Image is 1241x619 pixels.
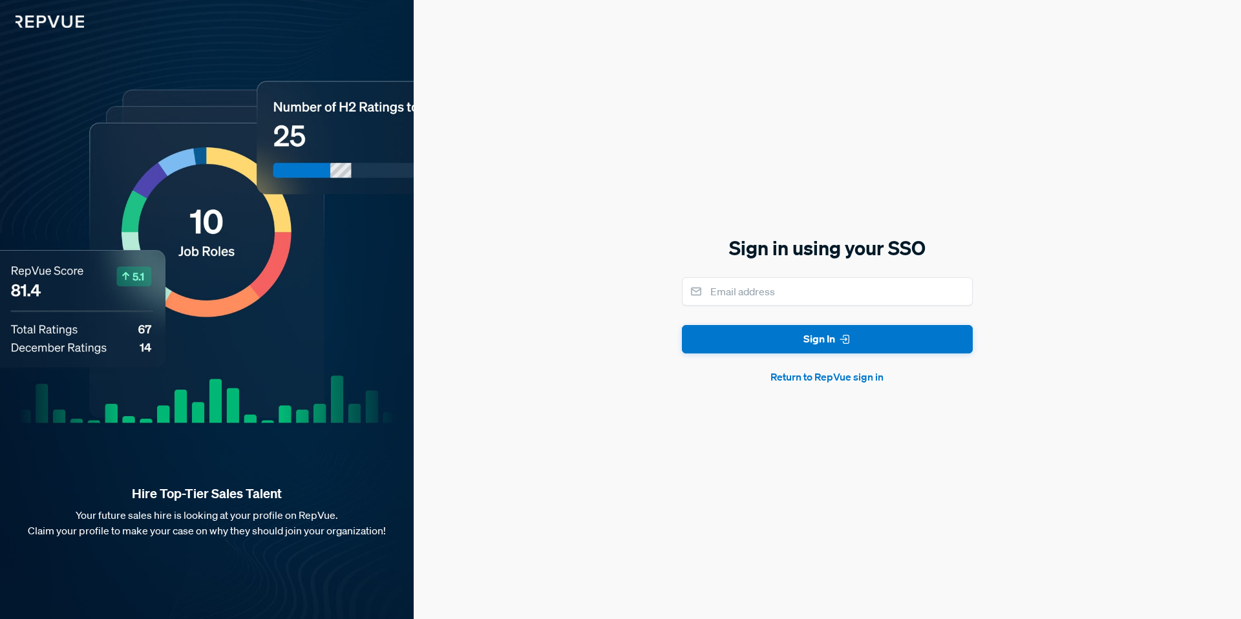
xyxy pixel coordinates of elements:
p: Your future sales hire is looking at your profile on RepVue. Claim your profile to make your case... [21,507,393,538]
button: Sign In [682,325,973,354]
input: Email address [682,277,973,306]
button: Return to RepVue sign in [682,369,973,384]
h5: Sign in using your SSO [682,235,973,262]
strong: Hire Top-Tier Sales Talent [21,485,393,502]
